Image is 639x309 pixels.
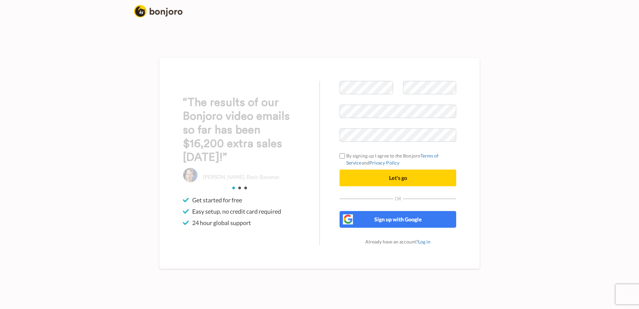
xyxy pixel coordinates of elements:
[192,207,281,215] span: Easy setup, no credit card required
[134,5,182,17] img: logo_full.png
[183,96,299,164] h3: “The results of our Bonjoro video emails so far has been $16,200 extra sales [DATE]!”
[192,196,242,204] span: Get started for free
[389,175,407,181] span: Let's go
[340,152,456,166] label: By signing up I agree to the Bonjoro and
[340,153,345,159] input: By signing up I agree to the BonjoroTerms of ServiceandPrivacy Policy
[393,196,403,201] span: Or
[418,239,430,244] a: Log in
[340,211,456,228] button: Sign up with Google
[192,219,251,227] span: 24 hour global support
[340,170,456,186] button: Let's go
[374,216,422,222] span: Sign up with Google
[365,239,430,244] span: Already have an account?
[183,168,198,183] img: Christo Hall, Basic Bananas
[369,160,399,166] a: Privacy Policy
[203,173,279,181] p: [PERSON_NAME], Basic Bananas
[346,153,439,166] a: Terms of Service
